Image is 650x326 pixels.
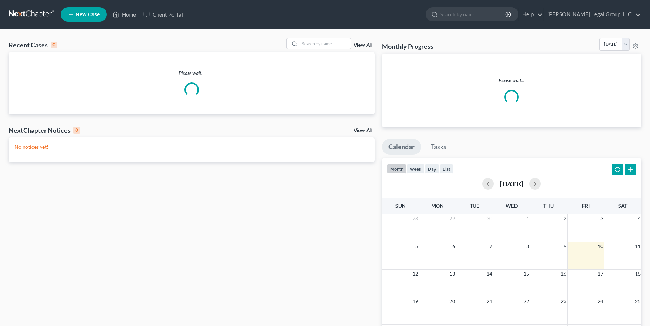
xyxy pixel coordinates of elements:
span: New Case [76,12,100,17]
span: 4 [637,214,641,223]
a: Client Portal [140,8,187,21]
span: Mon [431,203,444,209]
span: 10 [597,242,604,251]
button: month [387,164,407,174]
span: 20 [449,297,456,306]
span: 14 [486,270,493,278]
input: Search by name... [300,38,351,49]
span: 22 [523,297,530,306]
span: 28 [412,214,419,223]
span: 9 [563,242,567,251]
span: 30 [486,214,493,223]
span: Sun [395,203,406,209]
span: Fri [582,203,590,209]
span: 3 [600,214,604,223]
button: day [425,164,439,174]
a: Tasks [424,139,453,155]
p: Please wait... [9,69,375,77]
span: 19 [412,297,419,306]
div: NextChapter Notices [9,126,80,135]
h3: Monthly Progress [382,42,433,51]
a: View All [354,43,372,48]
span: 21 [486,297,493,306]
span: 24 [597,297,604,306]
a: Calendar [382,139,421,155]
div: 0 [73,127,80,134]
span: 23 [560,297,567,306]
span: 6 [451,242,456,251]
span: 13 [449,270,456,278]
a: Help [519,8,543,21]
span: Sat [618,203,627,209]
span: Thu [543,203,554,209]
button: list [439,164,453,174]
input: Search by name... [440,8,506,21]
span: 25 [634,297,641,306]
span: 1 [526,214,530,223]
div: 0 [51,42,57,48]
p: Please wait... [388,77,636,84]
span: 17 [597,270,604,278]
h2: [DATE] [500,180,523,187]
span: 15 [523,270,530,278]
p: No notices yet! [14,143,369,151]
span: 8 [526,242,530,251]
span: 7 [489,242,493,251]
a: View All [354,128,372,133]
span: 16 [560,270,567,278]
span: 11 [634,242,641,251]
button: week [407,164,425,174]
div: Recent Cases [9,41,57,49]
a: [PERSON_NAME] Legal Group, LLC [544,8,641,21]
span: 12 [412,270,419,278]
a: Home [109,8,140,21]
span: 29 [449,214,456,223]
span: Tue [470,203,479,209]
span: 2 [563,214,567,223]
span: Wed [506,203,518,209]
span: 18 [634,270,641,278]
span: 5 [415,242,419,251]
